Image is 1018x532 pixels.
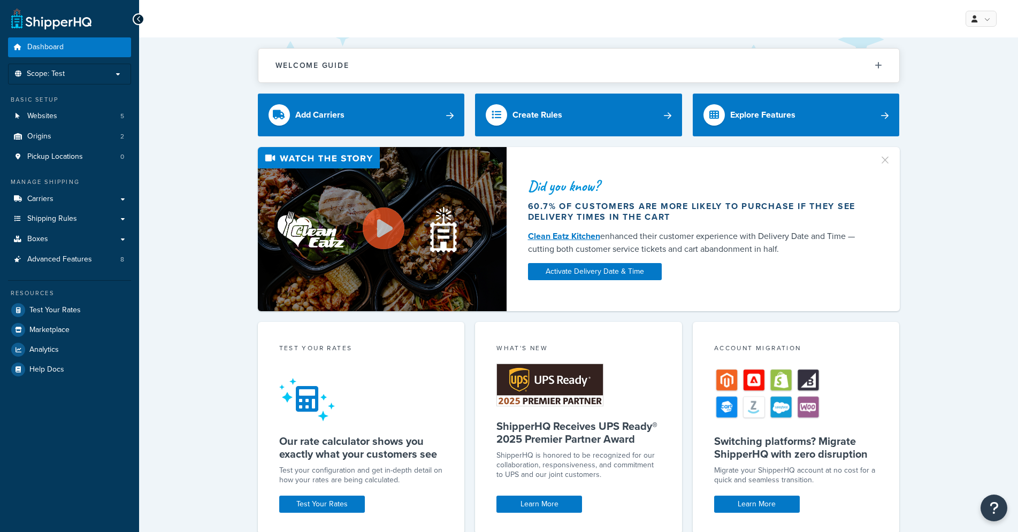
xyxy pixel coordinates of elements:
div: Migrate your ShipperHQ account at no cost for a quick and seamless transition. [714,466,878,485]
span: Carriers [27,195,53,204]
a: Advanced Features8 [8,250,131,269]
a: Origins2 [8,127,131,147]
li: Websites [8,106,131,126]
div: Create Rules [512,107,562,122]
a: Explore Features [693,94,900,136]
a: Help Docs [8,360,131,379]
img: Video thumbnail [258,147,507,311]
span: Scope: Test [27,70,65,79]
a: Marketplace [8,320,131,340]
a: Boxes [8,229,131,249]
div: Did you know? [528,179,866,194]
span: Dashboard [27,43,64,52]
a: Shipping Rules [8,209,131,229]
div: 60.7% of customers are more likely to purchase if they see delivery times in the cart [528,201,866,222]
span: Origins [27,132,51,141]
a: Add Carriers [258,94,465,136]
p: ShipperHQ is honored to be recognized for our collaboration, responsiveness, and commitment to UP... [496,451,661,480]
span: 5 [120,112,124,121]
span: 2 [120,132,124,141]
div: What's New [496,343,661,356]
button: Welcome Guide [258,49,899,82]
a: Learn More [496,496,582,513]
div: Test your rates [279,343,443,356]
a: Pickup Locations0 [8,147,131,167]
div: Add Carriers [295,107,345,122]
span: Websites [27,112,57,121]
li: Advanced Features [8,250,131,269]
div: Test your configuration and get in-depth detail on how your rates are being calculated. [279,466,443,485]
span: Help Docs [29,365,64,374]
span: Marketplace [29,326,70,335]
button: Open Resource Center [981,495,1007,521]
span: 8 [120,255,124,264]
div: Account Migration [714,343,878,356]
a: Clean Eatz Kitchen [528,230,600,242]
a: Activate Delivery Date & Time [528,263,662,280]
div: enhanced their customer experience with Delivery Date and Time — cutting both customer service ti... [528,230,866,256]
span: Analytics [29,345,59,354]
a: Websites5 [8,106,131,126]
div: Explore Features [730,107,795,122]
a: Analytics [8,340,131,359]
li: Origins [8,127,131,147]
span: Advanced Features [27,255,92,264]
a: Test Your Rates [8,300,131,320]
div: Manage Shipping [8,178,131,187]
span: 0 [120,152,124,161]
div: Basic Setup [8,95,131,104]
h5: Our rate calculator shows you exactly what your customers see [279,435,443,460]
span: Pickup Locations [27,152,83,161]
li: Pickup Locations [8,147,131,167]
a: Dashboard [8,37,131,57]
h2: Welcome Guide [275,61,349,70]
h5: Switching platforms? Migrate ShipperHQ with zero disruption [714,435,878,460]
a: Create Rules [475,94,682,136]
h5: ShipperHQ Receives UPS Ready® 2025 Premier Partner Award [496,420,661,445]
span: Test Your Rates [29,306,81,315]
span: Shipping Rules [27,214,77,223]
div: Resources [8,289,131,298]
span: Boxes [27,235,48,244]
a: Test Your Rates [279,496,365,513]
a: Carriers [8,189,131,209]
a: Learn More [714,496,800,513]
